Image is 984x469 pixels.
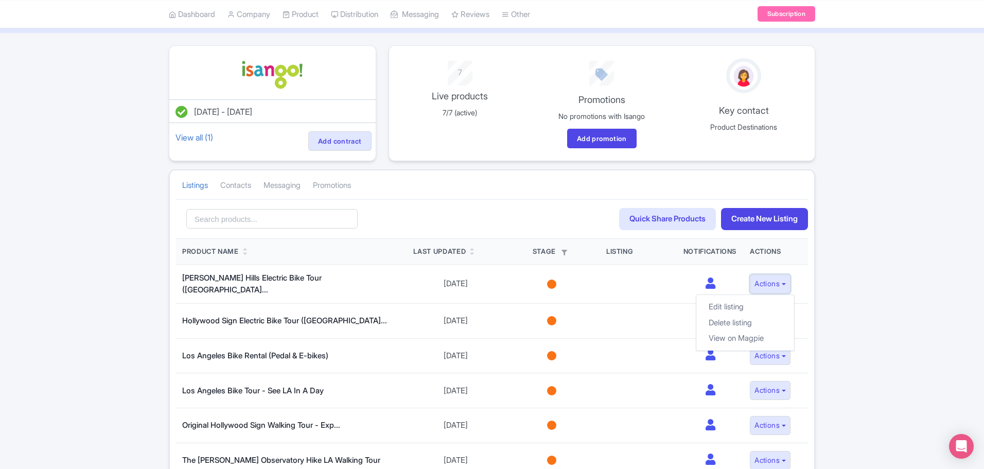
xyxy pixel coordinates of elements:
td: [DATE] [407,373,503,408]
div: 7 [395,61,525,79]
a: View all (1) [173,130,215,145]
a: Hollywood Sign Electric Bike Tour ([GEOGRAPHIC_DATA]... [182,316,387,325]
div: Product Name [182,247,239,257]
a: View on Magpie [696,331,794,346]
th: Listing [600,239,677,265]
a: Add contract [308,131,372,151]
p: Key contact [679,103,809,117]
p: Product Destinations [679,121,809,132]
th: Notifications [677,239,744,265]
button: Edit listing Delete listing View on Magpie [750,274,790,293]
td: [DATE] [407,304,503,339]
td: [DATE] [407,408,503,443]
a: The [PERSON_NAME] Observatory Hike LA Walking Tour [182,455,380,465]
div: Open Intercom Messenger [949,434,974,459]
a: Edit listing [696,299,794,315]
p: 7/7 (active) [395,107,525,118]
a: Subscription [758,6,815,22]
img: q6io59xdvqlu8hsjuhyn.svg [226,58,319,91]
button: Actions [750,416,790,435]
a: Listings [182,171,208,200]
a: Create New Listing [721,208,808,230]
th: Actions [744,239,808,265]
p: No promotions with Isango [537,111,666,121]
a: Los Angeles Bike Tour - See LA In A Day [182,386,324,395]
a: [PERSON_NAME] Hills Electric Bike Tour ([GEOGRAPHIC_DATA]... [182,273,322,294]
td: [DATE] [407,265,503,304]
i: Filter by stage [561,250,567,255]
a: Los Angeles Bike Rental (Pedal & E-bikes) [182,351,328,360]
button: Actions [750,381,790,400]
input: Search products... [186,209,358,229]
button: Actions [750,346,790,366]
a: Contacts [220,171,251,200]
a: Original Hollywood Sign Walking Tour - Exp... [182,420,340,430]
a: Add promotion [567,129,637,148]
a: Promotions [313,171,351,200]
a: Quick Share Products [619,208,716,230]
td: [DATE] [407,338,503,373]
span: [DATE] - [DATE] [194,107,252,117]
a: Delete listing [696,315,794,331]
a: Messaging [263,171,301,200]
div: Stage [510,247,594,257]
p: Promotions [537,93,666,107]
div: Last Updated [413,247,466,257]
p: Live products [395,89,525,103]
img: avatar_key_member-9c1dde93af8b07d7383eb8b5fb890c87.png [732,64,755,89]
